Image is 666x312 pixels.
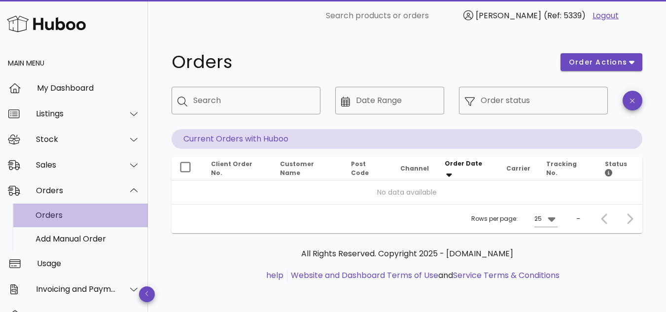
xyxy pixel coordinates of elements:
[203,157,272,180] th: Client Order No.
[172,129,642,149] p: Current Orders with Huboo
[546,160,577,177] span: Tracking No.
[266,270,283,281] a: help
[172,180,642,204] td: No data available
[211,160,252,177] span: Client Order No.
[7,13,86,35] img: Huboo Logo
[179,248,634,260] p: All Rights Reserved. Copyright 2025 - [DOMAIN_NAME]
[561,53,642,71] button: order actions
[392,157,437,180] th: Channel
[597,157,642,180] th: Status
[506,164,530,173] span: Carrier
[471,205,558,233] div: Rows per page:
[593,10,619,22] a: Logout
[37,259,140,268] div: Usage
[37,83,140,93] div: My Dashboard
[280,160,314,177] span: Customer Name
[35,234,140,243] div: Add Manual Order
[437,157,498,180] th: Order Date: Sorted descending. Activate to remove sorting.
[576,214,580,223] div: –
[343,157,392,180] th: Post Code
[538,157,597,180] th: Tracking No.
[36,109,116,118] div: Listings
[35,210,140,220] div: Orders
[568,57,628,68] span: order actions
[445,159,482,168] span: Order Date
[36,160,116,170] div: Sales
[605,160,627,177] span: Status
[36,186,116,195] div: Orders
[36,135,116,144] div: Stock
[534,214,542,223] div: 25
[476,10,541,21] span: [PERSON_NAME]
[351,160,369,177] span: Post Code
[172,53,549,71] h1: Orders
[498,157,538,180] th: Carrier
[400,164,429,173] span: Channel
[272,157,343,180] th: Customer Name
[534,211,558,227] div: 25Rows per page:
[453,270,560,281] a: Service Terms & Conditions
[291,270,438,281] a: Website and Dashboard Terms of Use
[36,284,116,294] div: Invoicing and Payments
[287,270,560,281] li: and
[544,10,586,21] span: (Ref: 5339)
